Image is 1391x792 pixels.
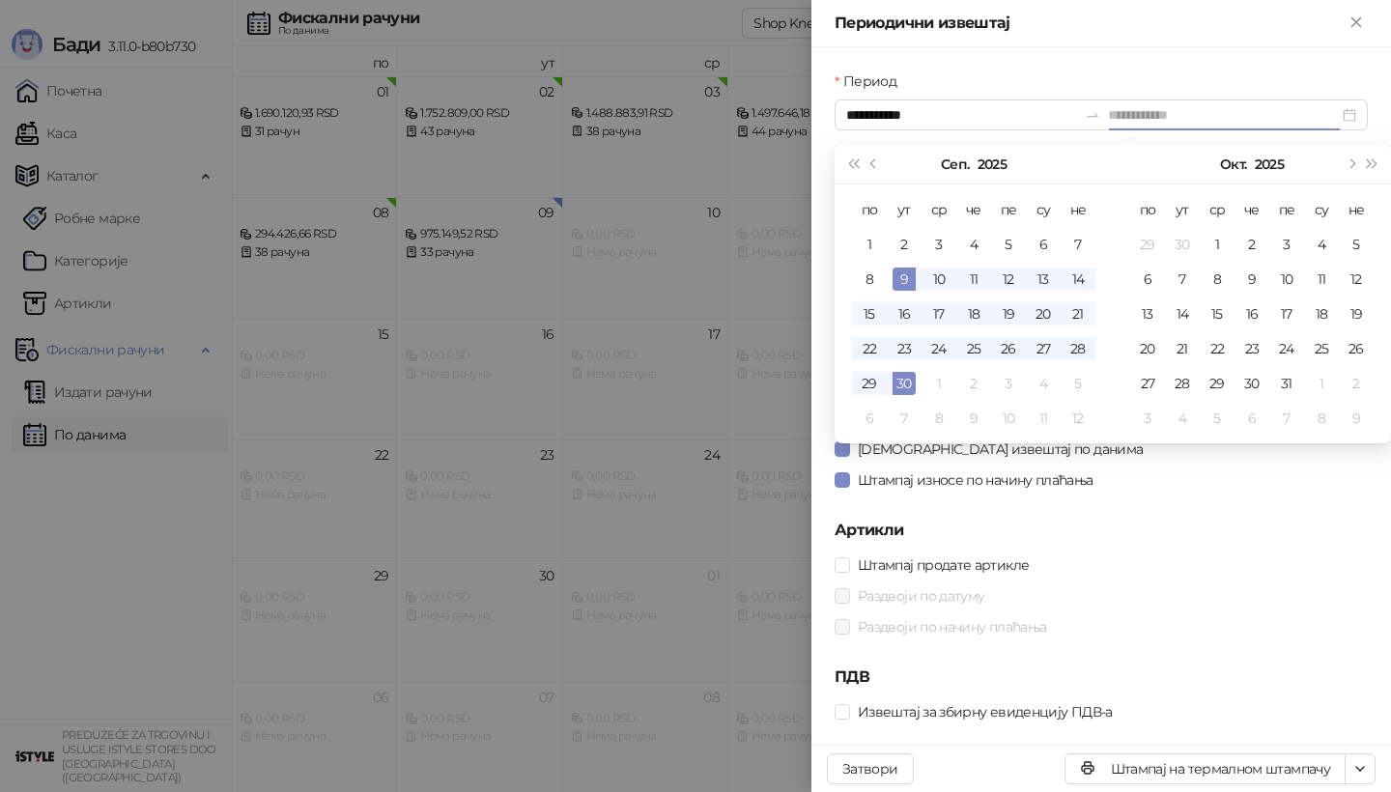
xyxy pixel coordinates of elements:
div: 7 [1171,268,1194,291]
div: 9 [962,407,985,430]
div: 8 [927,407,951,430]
div: 6 [1032,233,1055,256]
td: 2025-10-04 [1026,366,1061,401]
td: 2025-10-11 [1304,262,1339,297]
div: 5 [1066,372,1090,395]
td: 2025-10-05 [1061,366,1095,401]
td: 2025-10-30 [1235,366,1269,401]
td: 2025-11-05 [1200,401,1235,436]
div: 2 [962,372,985,395]
button: Следећа година (Control + right) [1362,145,1383,184]
div: 2 [1240,233,1263,256]
div: 21 [1066,302,1090,325]
td: 2025-11-07 [1269,401,1304,436]
div: 26 [1345,337,1368,360]
div: 13 [1032,268,1055,291]
label: Период [835,71,908,92]
div: 18 [1310,302,1333,325]
td: 2025-10-02 [1235,227,1269,262]
button: Изабери годину [1255,145,1284,184]
span: Извештај за збирну евиденцију ПДВ-а [850,701,1121,722]
div: 25 [962,337,985,360]
button: Претходни месец (PageUp) [864,145,885,184]
td: 2025-09-30 [887,366,922,401]
th: че [956,192,991,227]
button: Штампај на термалном штампачу [1065,753,1346,784]
td: 2025-10-10 [991,401,1026,436]
td: 2025-09-22 [852,331,887,366]
div: 22 [1206,337,1229,360]
div: 9 [1345,407,1368,430]
td: 2025-09-09 [887,262,922,297]
td: 2025-10-25 [1304,331,1339,366]
span: Штампај продате артикле [850,554,1036,576]
div: 12 [1066,407,1090,430]
td: 2025-09-05 [991,227,1026,262]
div: 30 [893,372,916,395]
div: 30 [1240,372,1263,395]
td: 2025-09-30 [1165,227,1200,262]
div: 28 [1171,372,1194,395]
button: Изабери годину [978,145,1007,184]
td: 2025-10-09 [956,401,991,436]
div: 12 [1345,268,1368,291]
td: 2025-09-13 [1026,262,1061,297]
div: 7 [1275,407,1298,430]
div: 16 [1240,302,1263,325]
div: 2 [893,233,916,256]
td: 2025-11-02 [1339,366,1374,401]
div: 4 [962,233,985,256]
td: 2025-09-29 [852,366,887,401]
td: 2025-10-26 [1339,331,1374,366]
td: 2025-09-04 [956,227,991,262]
td: 2025-09-18 [956,297,991,331]
div: 29 [1136,233,1159,256]
td: 2025-09-01 [852,227,887,262]
td: 2025-09-29 [1130,227,1165,262]
button: Затвори [827,753,914,784]
button: Изабери месец [941,145,969,184]
td: 2025-10-02 [956,366,991,401]
td: 2025-09-27 [1026,331,1061,366]
th: по [852,192,887,227]
th: по [1130,192,1165,227]
div: 8 [1206,268,1229,291]
div: 23 [893,337,916,360]
h5: ПДВ [835,665,1368,689]
h5: Артикли [835,519,1368,542]
td: 2025-10-08 [922,401,956,436]
td: 2025-09-19 [991,297,1026,331]
div: 6 [858,407,881,430]
span: to [1085,107,1100,123]
div: 3 [1275,233,1298,256]
th: пе [1269,192,1304,227]
div: 1 [1310,372,1333,395]
td: 2025-10-15 [1200,297,1235,331]
div: Периодични извештај [835,12,1345,35]
td: 2025-10-05 [1339,227,1374,262]
button: Претходна година (Control + left) [842,145,864,184]
th: ут [1165,192,1200,227]
td: 2025-10-16 [1235,297,1269,331]
td: 2025-10-09 [1235,262,1269,297]
div: 20 [1136,337,1159,360]
div: 4 [1310,233,1333,256]
div: 5 [997,233,1020,256]
th: че [1235,192,1269,227]
div: 25 [1310,337,1333,360]
div: 26 [997,337,1020,360]
td: 2025-09-02 [887,227,922,262]
td: 2025-09-24 [922,331,956,366]
td: 2025-10-01 [922,366,956,401]
div: 11 [962,268,985,291]
input: Период [846,104,1077,126]
div: 1 [858,233,881,256]
div: 5 [1206,407,1229,430]
th: ср [1200,192,1235,227]
div: 22 [858,337,881,360]
td: 2025-10-06 [852,401,887,436]
div: 3 [997,372,1020,395]
div: 4 [1171,407,1194,430]
td: 2025-11-06 [1235,401,1269,436]
td: 2025-10-13 [1130,297,1165,331]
